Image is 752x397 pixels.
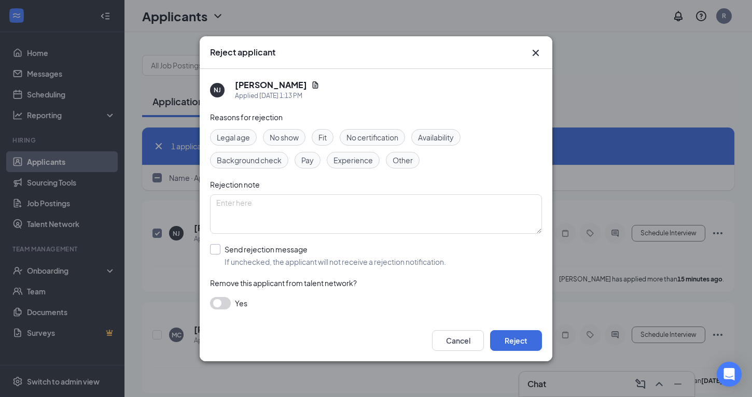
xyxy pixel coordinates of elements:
span: Yes [235,297,247,309]
span: Experience [333,154,373,166]
span: Rejection note [210,180,260,189]
div: Open Intercom Messenger [717,362,742,387]
span: Fit [318,132,327,143]
span: Other [393,154,413,166]
span: No show [270,132,299,143]
span: Availability [418,132,454,143]
button: Close [530,47,542,59]
button: Reject [490,330,542,351]
button: Cancel [432,330,484,351]
div: Applied [DATE] 1:13 PM [235,91,319,101]
h3: Reject applicant [210,47,275,58]
span: Reasons for rejection [210,112,283,122]
span: Background check [217,154,282,166]
span: Pay [301,154,314,166]
span: Remove this applicant from talent network? [210,278,357,288]
span: No certification [346,132,398,143]
h5: [PERSON_NAME] [235,79,307,91]
div: NJ [214,86,221,94]
svg: Cross [530,47,542,59]
span: Legal age [217,132,250,143]
svg: Document [311,81,319,89]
